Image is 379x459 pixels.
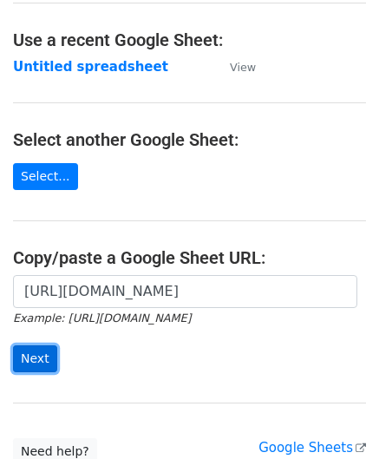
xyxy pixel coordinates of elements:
[13,129,366,150] h4: Select another Google Sheet:
[13,59,168,75] a: Untitled spreadsheet
[13,30,366,50] h4: Use a recent Google Sheet:
[230,61,256,74] small: View
[212,59,256,75] a: View
[13,311,191,325] small: Example: [URL][DOMAIN_NAME]
[13,163,78,190] a: Select...
[13,275,357,308] input: Paste your Google Sheet URL here
[13,247,366,268] h4: Copy/paste a Google Sheet URL:
[13,345,57,372] input: Next
[258,440,366,456] a: Google Sheets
